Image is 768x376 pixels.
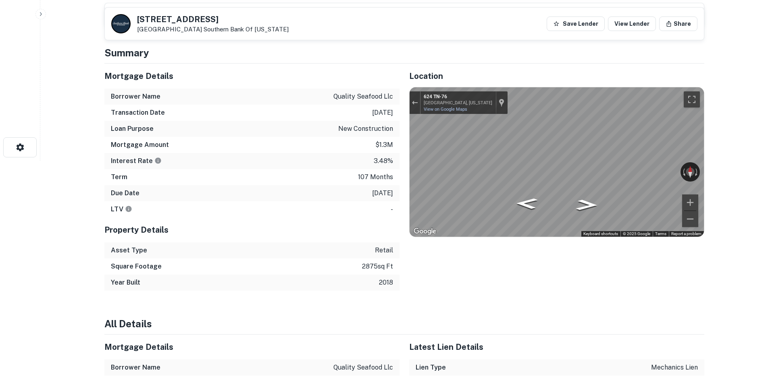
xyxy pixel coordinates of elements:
h5: Mortgage Details [104,70,400,82]
button: Share [659,17,697,31]
h5: Latest Lien Details [409,341,704,353]
h5: Property Details [104,224,400,236]
h5: Location [409,70,704,82]
button: Rotate clockwise [694,162,700,182]
p: quality seafood llc [333,363,393,372]
h6: Interest Rate [111,156,162,166]
svg: The interest rates displayed on the website are for informational purposes only and may be report... [154,157,162,164]
h6: Year Built [111,278,140,287]
h6: Mortgage Amount [111,140,169,150]
a: Open this area in Google Maps (opens a new window) [412,226,438,237]
img: Google [412,226,438,237]
h4: Summary [104,45,704,60]
h5: Mortgage Details [104,341,400,353]
a: Show location on map [499,98,504,107]
h6: Loan Purpose [111,124,154,134]
p: new construction [338,124,393,134]
h6: Transaction Date [111,108,165,118]
h6: Square Footage [111,262,162,271]
a: View Lender [608,17,656,31]
p: [GEOGRAPHIC_DATA] [137,26,289,33]
iframe: Chat Widget [728,312,768,350]
h6: LTV [111,205,132,214]
a: Southern Bank Of [US_STATE] [204,26,289,33]
button: Toggle fullscreen view [684,91,700,107]
p: - [391,205,393,214]
h6: Lien Type [416,363,446,372]
h6: Borrower Name [111,92,160,101]
button: Zoom out [682,211,698,227]
svg: LTVs displayed on the website are for informational purposes only and may be reported incorrectly... [125,205,132,213]
div: Street View [410,87,704,237]
div: 624 TN-76 [424,94,492,100]
span: © 2025 Google [623,231,650,236]
button: Exit the Street View [410,97,420,108]
path: Go East, TN-76 [567,197,607,213]
h6: Term [111,172,127,182]
p: retail [375,246,393,255]
h6: Due Date [111,188,139,198]
h5: [STREET_ADDRESS] [137,15,289,23]
a: Terms (opens in new tab) [655,231,666,236]
button: Rotate counterclockwise [681,162,686,182]
p: [DATE] [372,188,393,198]
p: quality seafood llc [333,92,393,101]
a: Report a problem [671,231,701,236]
a: View on Google Maps [424,107,467,112]
p: $1.3m [375,140,393,150]
p: [DATE] [372,108,393,118]
p: 2018 [379,278,393,287]
h6: Asset Type [111,246,147,255]
p: 3.48% [374,156,393,166]
p: mechanics lien [651,363,698,372]
button: Reset the view [686,162,694,182]
p: 2875 sq ft [362,262,393,271]
p: 107 months [358,172,393,182]
button: Zoom in [682,194,698,211]
button: Save Lender [547,17,605,31]
div: Map [410,87,704,237]
path: Go West, TN-76 [506,195,546,211]
h4: All Details [104,316,704,331]
button: Keyboard shortcuts [583,231,618,237]
div: [GEOGRAPHIC_DATA], [US_STATE] [424,100,492,105]
h6: Borrower Name [111,363,160,372]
